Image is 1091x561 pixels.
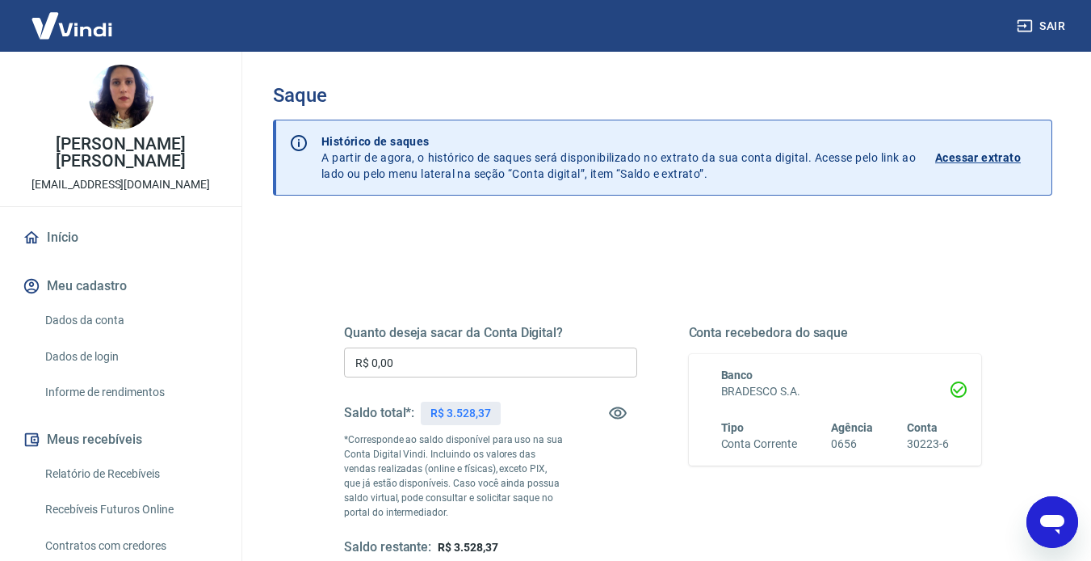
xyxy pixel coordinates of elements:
h3: Saque [273,84,1052,107]
p: A partir de agora, o histórico de saques será disponibilizado no extrato da sua conta digital. Ac... [321,133,916,182]
h5: Conta recebedora do saque [689,325,982,341]
p: Acessar extrato [935,150,1021,166]
button: Sair [1013,11,1072,41]
a: Acessar extrato [935,133,1039,182]
p: [EMAIL_ADDRESS][DOMAIN_NAME] [31,176,210,193]
h6: Conta Corrente [721,436,797,453]
h5: Saldo restante: [344,539,431,556]
a: Recebíveis Futuros Online [39,493,222,526]
span: Agência [831,421,873,434]
p: R$ 3.528,37 [430,405,490,422]
button: Meu cadastro [19,268,222,304]
p: Histórico de saques [321,133,916,150]
p: [PERSON_NAME] [PERSON_NAME] [13,136,229,170]
h6: 30223-6 [907,436,949,453]
h6: 0656 [831,436,873,453]
a: Dados da conta [39,304,222,337]
img: b299d5aa-8a54-4416-a177-4c5b1ec40839.jpeg [89,65,153,129]
button: Meus recebíveis [19,422,222,458]
p: *Corresponde ao saldo disponível para uso na sua Conta Digital Vindi. Incluindo os valores das ve... [344,432,564,520]
a: Relatório de Recebíveis [39,458,222,491]
h5: Saldo total*: [344,405,414,421]
iframe: Botão para abrir a janela de mensagens [1026,496,1078,548]
h5: Quanto deseja sacar da Conta Digital? [344,325,637,341]
span: Banco [721,369,753,382]
h6: BRADESCO S.A. [721,383,950,400]
a: Informe de rendimentos [39,376,222,409]
a: Dados de login [39,340,222,373]
span: Tipo [721,421,745,434]
img: Vindi [19,1,124,50]
span: R$ 3.528,37 [438,541,497,554]
a: Início [19,220,222,255]
span: Conta [907,421,938,434]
